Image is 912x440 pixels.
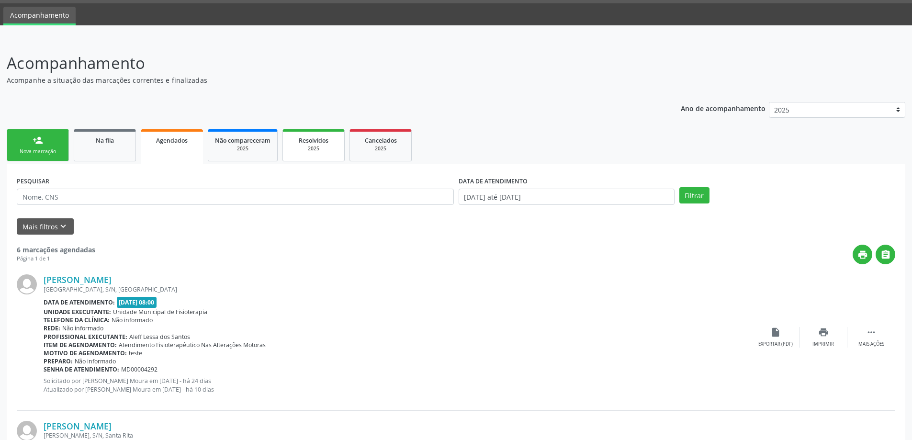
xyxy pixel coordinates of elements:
[44,341,117,349] b: Item de agendamento:
[818,327,829,338] i: print
[129,349,142,357] span: teste
[44,308,111,316] b: Unidade executante:
[215,136,270,145] span: Não compareceram
[44,421,112,431] a: [PERSON_NAME]
[44,349,127,357] b: Motivo de agendamento:
[129,333,190,341] span: Aleff Lessa dos Santos
[44,357,73,365] b: Preparo:
[75,357,116,365] span: Não informado
[812,341,834,348] div: Imprimir
[3,7,76,25] a: Acompanhamento
[119,341,266,349] span: Atendimento Fisioterapêutico Nas Alterações Motoras
[44,274,112,285] a: [PERSON_NAME]
[858,341,884,348] div: Mais ações
[365,136,397,145] span: Cancelados
[156,136,188,145] span: Agendados
[880,249,891,260] i: 
[681,102,766,114] p: Ano de acompanhamento
[44,377,752,393] p: Solicitado por [PERSON_NAME] Moura em [DATE] - há 24 dias Atualizado por [PERSON_NAME] Moura em [...
[44,298,115,306] b: Data de atendimento:
[679,187,709,203] button: Filtrar
[857,249,868,260] i: print
[113,308,207,316] span: Unidade Municipal de Fisioterapia
[44,365,119,373] b: Senha de atendimento:
[215,145,270,152] div: 2025
[299,136,328,145] span: Resolvidos
[459,189,675,205] input: Selecione um intervalo
[44,316,110,324] b: Telefone da clínica:
[459,174,528,189] label: DATA DE ATENDIMENTO
[121,365,158,373] span: MD00004292
[33,135,43,146] div: person_add
[96,136,114,145] span: Na fila
[112,316,153,324] span: Não informado
[758,341,793,348] div: Exportar (PDF)
[62,324,103,332] span: Não informado
[44,333,127,341] b: Profissional executante:
[44,285,752,293] div: [GEOGRAPHIC_DATA], S/N, [GEOGRAPHIC_DATA]
[58,221,68,232] i: keyboard_arrow_down
[17,189,454,205] input: Nome, CNS
[7,75,636,85] p: Acompanhe a situação das marcações correntes e finalizadas
[17,274,37,294] img: img
[357,145,405,152] div: 2025
[44,324,60,332] b: Rede:
[17,174,49,189] label: PESQUISAR
[117,297,157,308] span: [DATE] 08:00
[7,51,636,75] p: Acompanhamento
[14,148,62,155] div: Nova marcação
[17,255,95,263] div: Página 1 de 1
[17,218,74,235] button: Mais filtroskeyboard_arrow_down
[876,245,895,264] button: 
[44,431,752,440] div: [PERSON_NAME], S/N, Santa Rita
[853,245,872,264] button: print
[17,245,95,254] strong: 6 marcações agendadas
[290,145,338,152] div: 2025
[866,327,877,338] i: 
[770,327,781,338] i: insert_drive_file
